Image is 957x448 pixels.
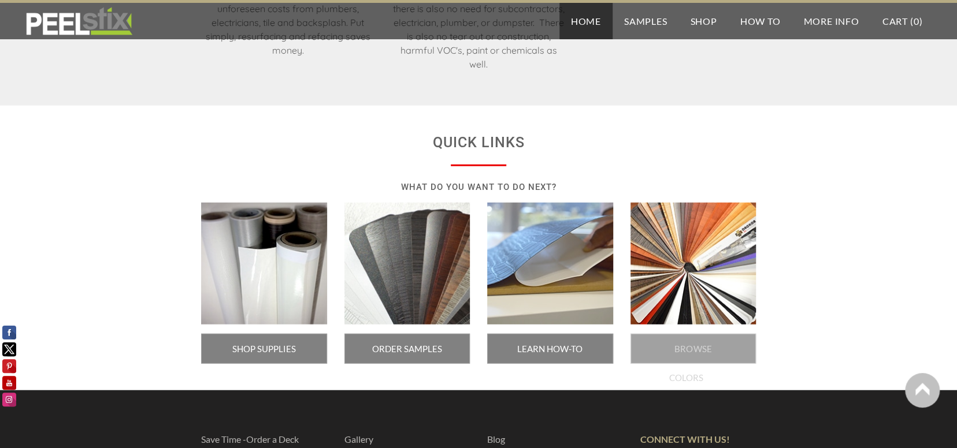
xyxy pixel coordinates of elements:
[678,3,728,39] a: Shop
[201,334,327,364] a: SHOP SUPPLIES
[487,334,613,364] a: LEARN HOW-TO
[23,7,135,36] img: REFACE SUPPLIES
[913,16,919,27] span: 0
[201,129,756,156] h6: QUICK LINKS
[344,334,470,364] a: ORDER SAMPLES
[487,203,613,325] img: Picture
[729,3,792,39] a: How To
[201,203,327,325] img: Picture
[487,434,505,445] a: Blog
[201,434,299,445] a: Save Time -Order a Deck
[630,334,756,364] a: BROWSE COLORS
[344,203,470,325] img: Picture
[344,434,373,445] a: Gallery​
[871,3,934,39] a: Cart (0)
[201,178,756,197] h6: WHAT DO YOU WANT TO DO NEXT?
[613,3,679,39] a: Samples
[559,3,613,39] a: Home
[792,3,870,39] a: More Info
[640,434,730,445] strong: CONNECT WITH US!
[630,203,756,325] img: Picture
